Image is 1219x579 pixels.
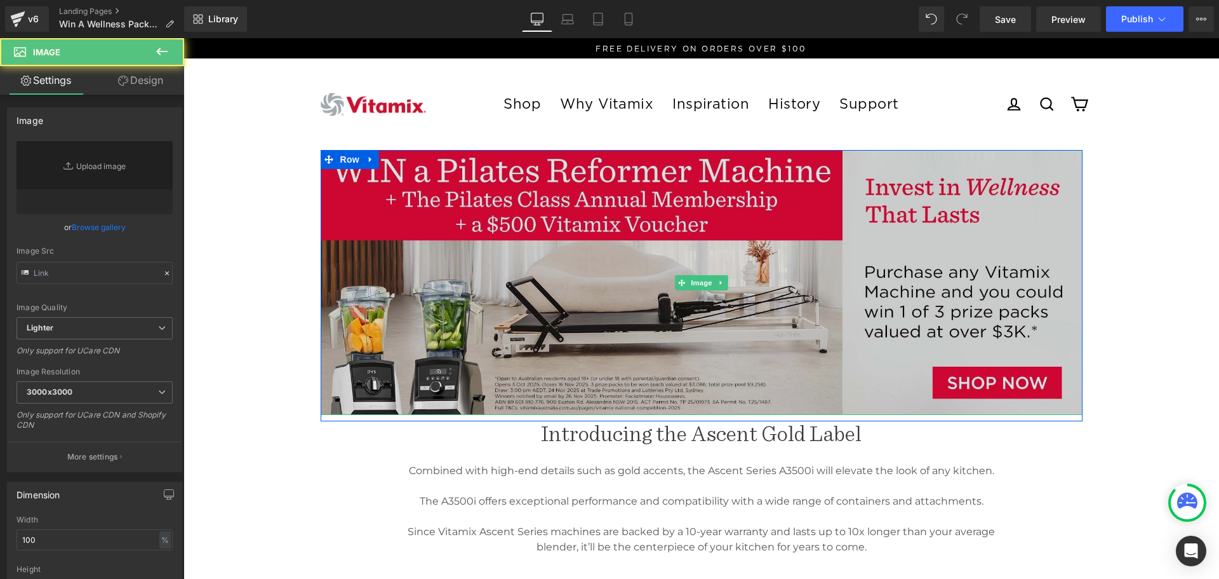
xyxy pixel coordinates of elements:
div: Only support for UCare CDN and Shopify CDN [17,410,173,439]
div: Image [17,108,43,126]
div: Open Intercom Messenger [1176,536,1206,566]
span: Save [995,13,1016,26]
button: Redo [949,6,975,32]
span: Win A Wellness Package [59,19,160,29]
a: Desktop [522,6,552,32]
input: Link [17,262,173,284]
span: Preview [1051,13,1086,26]
div: or [17,221,173,234]
a: Landing Pages [59,6,184,17]
a: Support [646,50,724,82]
h1: Introducing the Ascent Gold Label [210,383,826,410]
button: More settings [8,442,182,472]
button: More [1189,6,1214,32]
a: Expand / Collapse [179,112,196,131]
b: 3000x3000 [27,387,72,397]
p: Since Vitamix Ascent Series machines are backed by a 10-year warranty and lasts up to 10x longer ... [210,486,826,517]
div: Width [17,515,173,524]
a: Preview [1036,6,1101,32]
span: Row [154,112,179,131]
div: Primary [258,39,778,93]
a: History [575,50,646,82]
a: Design [95,66,187,95]
div: Dimension [17,482,60,500]
div: v6 [25,11,41,27]
button: Undo [919,6,944,32]
span: Image [505,237,531,252]
span: Library [208,13,238,25]
span: Image [33,47,60,57]
div: Image Resolution [17,367,173,376]
span: The A3500i offers exceptional performance and compatibility with a wide range of containers and a... [236,457,800,469]
div: Only support for UCare CDN [17,346,173,364]
a: Browse gallery [72,216,126,238]
a: Laptop [552,6,583,32]
input: auto [17,529,173,550]
span: Publish [1121,14,1153,24]
a: Tablet [583,6,613,32]
a: Why Vitamix [367,50,479,82]
div: Height [17,565,173,574]
button: Publish [1106,6,1183,32]
div: Image Src [17,247,173,255]
a: v6 [5,6,49,32]
a: New Library [184,6,247,32]
a: Shop [310,50,367,82]
div: Image Quality [17,303,173,312]
a: Mobile [613,6,644,32]
div: % [159,531,171,548]
img: Vitamix Australia [131,48,250,85]
p: Combined with high-end details such as gold accents, the Ascent Series A3500i will elevate the lo... [210,425,826,440]
b: Lighter [27,323,53,332]
a: Expand / Collapse [531,237,544,252]
p: More settings [67,451,118,463]
a: Inspiration [479,50,575,82]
